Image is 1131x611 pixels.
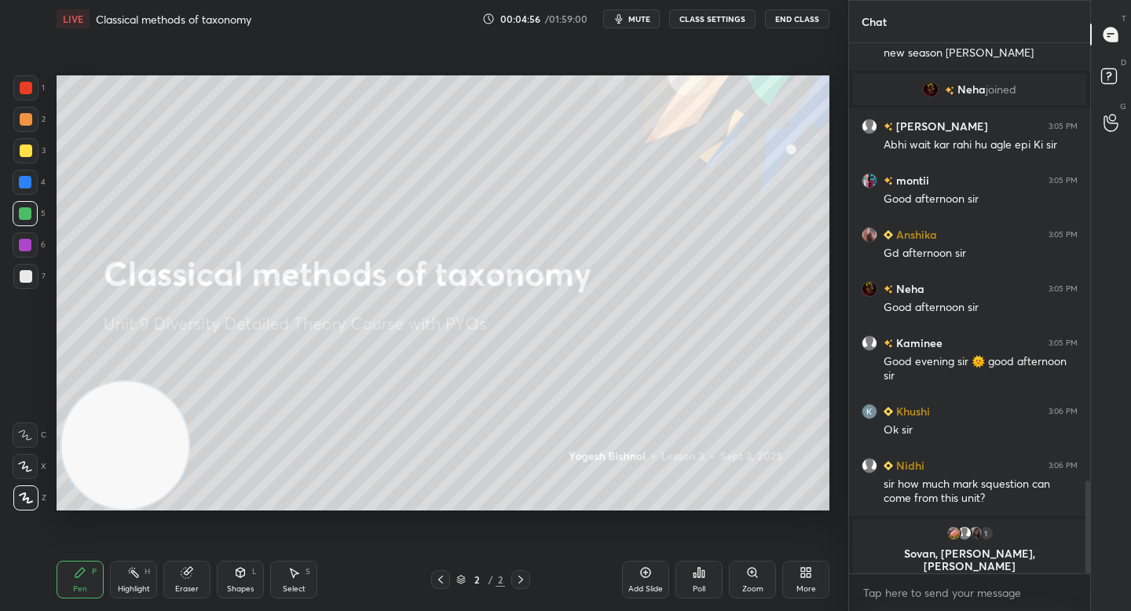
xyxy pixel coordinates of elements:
[884,461,893,470] img: Learner_Badge_beginner_1_8b307cf2a0.svg
[862,119,877,134] img: default.png
[13,423,46,448] div: C
[893,457,924,474] h6: Nidhi
[1120,101,1126,112] p: G
[13,264,46,289] div: 7
[669,9,756,28] button: CLASS SETTINGS
[628,13,650,24] span: mute
[13,138,46,163] div: 3
[73,585,87,593] div: Pen
[884,192,1078,207] div: Good afternoon sir
[893,226,937,243] h6: Anshika
[884,285,893,294] img: no-rating-badge.077c3623.svg
[893,280,924,297] h6: Neha
[862,281,877,297] img: 3
[893,172,929,188] h6: montii
[884,177,893,185] img: no-rating-badge.077c3623.svg
[1049,176,1078,185] div: 3:05 PM
[496,573,505,587] div: 2
[175,585,199,593] div: Eraser
[283,585,306,593] div: Select
[893,403,930,419] h6: Khushi
[884,137,1078,153] div: Abhi wait kar rahi hu agle epi Ki sir
[13,75,45,101] div: 1
[1049,461,1078,470] div: 3:06 PM
[13,485,46,510] div: Z
[884,300,1078,316] div: Good afternoon sir
[893,118,988,134] h6: [PERSON_NAME]
[884,230,893,240] img: Learner_Badge_beginner_1_8b307cf2a0.svg
[862,173,877,188] img: def3c8db947e4eba90344d06e523d475.jpg
[968,525,983,541] img: 6d537ac0ef394ba08aef9b07e1295d8e.jpg
[469,575,485,584] div: 2
[957,525,972,541] img: default.png
[849,43,1090,573] div: grid
[1049,407,1078,416] div: 3:06 PM
[1049,284,1078,294] div: 3:05 PM
[603,9,660,28] button: mute
[145,568,150,576] div: H
[796,585,816,593] div: More
[862,547,1077,573] p: Sovan, [PERSON_NAME], [PERSON_NAME]
[986,83,1016,96] span: joined
[945,86,954,95] img: no-rating-badge.077c3623.svg
[884,477,1078,507] div: sir how much mark squestion can come from this unit?
[628,585,663,593] div: Add Slide
[957,83,986,96] span: Neha
[306,568,310,576] div: S
[849,1,899,42] p: Chat
[946,525,961,541] img: 3
[96,12,251,27] h4: Classical methods of taxonomy
[13,454,46,479] div: X
[862,458,877,474] img: default.png
[1049,230,1078,240] div: 3:05 PM
[1049,122,1078,131] div: 3:05 PM
[742,585,763,593] div: Zoom
[13,107,46,132] div: 2
[862,335,877,351] img: default.png
[57,9,90,28] div: LIVE
[693,585,705,593] div: Poll
[884,354,1078,384] div: Good evening sir 🌞 good afternoon sir
[862,404,877,419] img: 9d26e8bb289f4565ac0c6731bcd0dc33.25209744_3
[765,9,829,28] button: End Class
[227,585,254,593] div: Shapes
[884,46,1078,61] div: new season [PERSON_NAME]
[92,568,97,576] div: P
[893,335,942,351] h6: Kaminee
[13,170,46,195] div: 4
[1122,13,1126,24] p: T
[979,525,994,541] div: 1
[488,575,492,584] div: /
[884,423,1078,438] div: Ok sir
[884,339,893,348] img: no-rating-badge.077c3623.svg
[13,201,46,226] div: 5
[862,227,877,243] img: 3585a202103d475691009a9d02a100fd.jpg
[1049,338,1078,348] div: 3:05 PM
[1121,57,1126,68] p: D
[13,232,46,258] div: 6
[884,407,893,416] img: Learner_Badge_beginner_1_8b307cf2a0.svg
[884,246,1078,262] div: Gd afternoon sir
[923,82,939,97] img: 3
[252,568,257,576] div: L
[118,585,150,593] div: Highlight
[884,123,893,131] img: no-rating-badge.077c3623.svg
